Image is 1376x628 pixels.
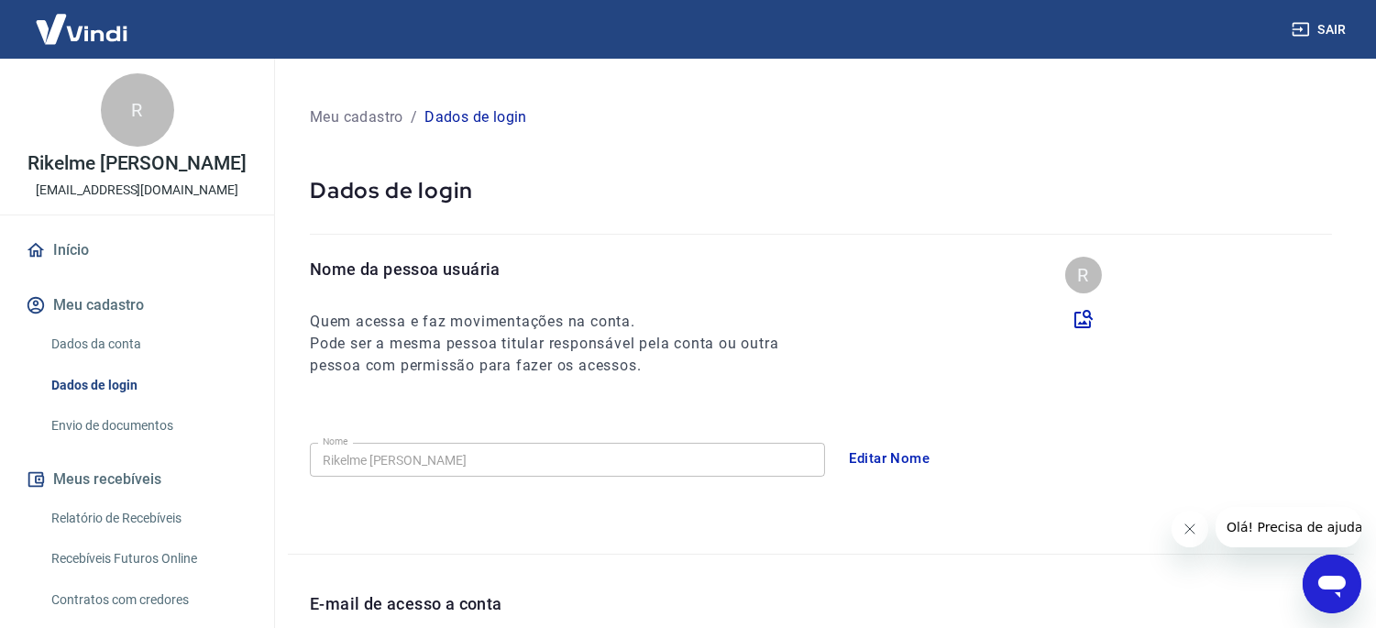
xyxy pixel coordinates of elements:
[424,106,527,128] p: Dados de login
[44,367,252,404] a: Dados de login
[411,106,417,128] p: /
[1288,13,1354,47] button: Sair
[101,73,174,147] div: R
[323,435,348,448] label: Nome
[22,285,252,325] button: Meu cadastro
[11,13,154,28] span: Olá! Precisa de ajuda?
[28,154,247,173] p: Rikelme [PERSON_NAME]
[310,311,812,333] h6: Quem acessa e faz movimentações na conta.
[310,257,812,281] p: Nome da pessoa usuária
[22,230,252,270] a: Início
[44,500,252,537] a: Relatório de Recebíveis
[44,581,252,619] a: Contratos com credores
[1065,257,1102,293] div: R
[44,325,252,363] a: Dados da conta
[310,176,1332,204] p: Dados de login
[22,1,141,57] img: Vindi
[36,181,238,200] p: [EMAIL_ADDRESS][DOMAIN_NAME]
[1303,555,1361,613] iframe: Botão para abrir a janela de mensagens
[44,540,252,578] a: Recebíveis Futuros Online
[840,439,941,478] button: Editar Nome
[22,459,252,500] button: Meus recebíveis
[310,106,403,128] p: Meu cadastro
[44,407,252,445] a: Envio de documentos
[310,333,812,377] h6: Pode ser a mesma pessoa titular responsável pela conta ou outra pessoa com permissão para fazer o...
[310,591,502,616] p: E-mail de acesso a conta
[1172,511,1208,547] iframe: Fechar mensagem
[1216,507,1361,547] iframe: Mensagem da empresa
